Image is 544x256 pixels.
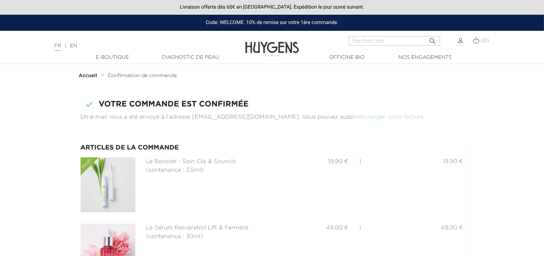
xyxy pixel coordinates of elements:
[311,54,383,61] a: Officine Bio
[146,225,249,240] span: Le Sérum Resvératrol Lift & Fermeté (contenance : 30ml)
[429,35,437,43] i: 
[155,54,226,61] a: Diagnostic de peau
[354,157,387,166] div: 1
[387,224,469,232] div: 49,00 €
[54,43,61,51] a: FR
[354,114,424,120] a: télécharger votre facture
[354,224,387,232] div: 1
[272,224,354,232] div: 49,00 €
[81,100,464,109] h3: Votre commande est confirmée
[387,157,469,166] div: 19,90 €
[349,36,440,46] input: Rechercher
[77,54,148,61] a: E-Boutique
[81,144,463,152] h3: Articles de la commande
[481,38,489,43] span: (0)
[427,34,439,44] button: 
[245,30,299,58] img: Huygens
[108,73,177,79] a: Confirmation de commande
[272,157,354,166] div: 19,90 €
[70,43,77,48] a: EN
[79,73,99,79] a: Accueil
[79,73,97,78] strong: Accueil
[146,159,236,173] span: Le Booster - Soin Cils & Sourcils (contenance : 3,5ml)
[51,42,221,50] div: |
[81,100,90,109] i: 
[389,54,461,61] a: Nos engagements
[81,157,135,212] img: booster-cils-sourcils.jpg
[81,113,464,122] p: Un e-mail vous a été envoyé à l'adresse [EMAIL_ADDRESS][DOMAIN_NAME]. Vous pouvez aussi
